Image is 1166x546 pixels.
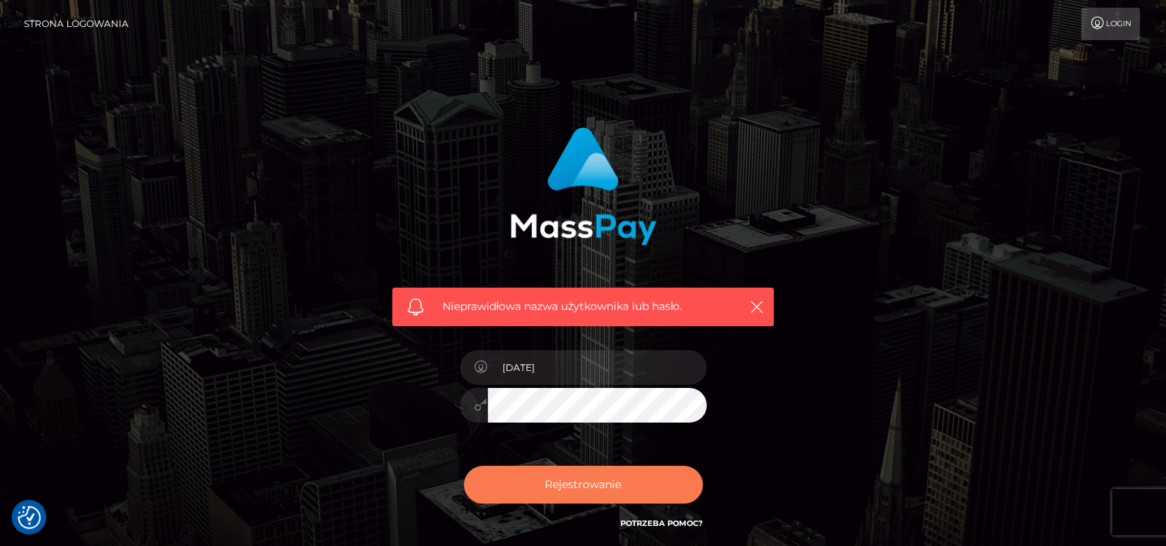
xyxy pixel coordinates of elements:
a: Strona logowania [24,8,129,40]
a: Potrzeba Pomoc? [620,518,703,528]
input: Nazwa użytkownika... [488,350,707,385]
button: Rejestrowanie [464,466,703,504]
a: Login [1081,8,1140,40]
span: Nieprawidłowa nazwa użytkownika lub hasło. [442,298,724,315]
button: Consent Preferences [18,506,41,529]
img: Revisit consent button [18,506,41,529]
img: Logowanie do usługi MassPay [510,127,657,245]
font: Login [1106,19,1131,29]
